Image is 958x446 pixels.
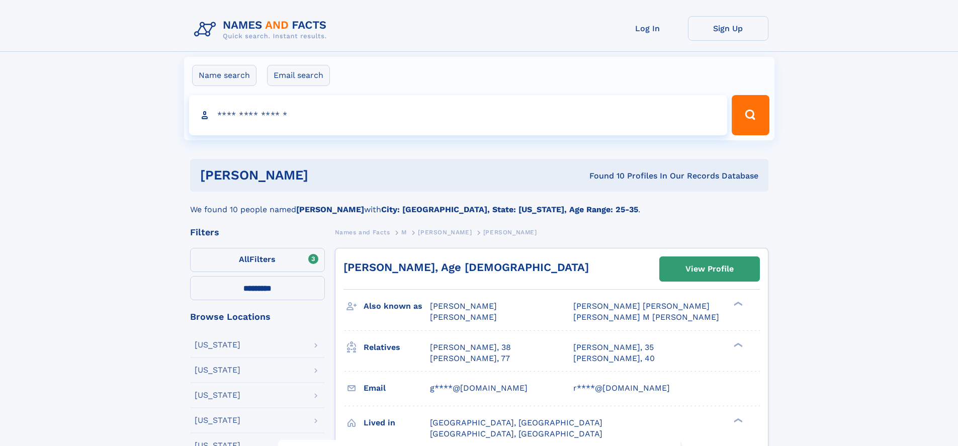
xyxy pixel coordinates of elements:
[364,380,430,397] h3: Email
[335,226,390,238] a: Names and Facts
[190,16,335,43] img: Logo Names and Facts
[430,342,511,353] a: [PERSON_NAME], 38
[192,65,256,86] label: Name search
[573,342,654,353] a: [PERSON_NAME], 35
[731,301,743,307] div: ❯
[573,301,710,311] span: [PERSON_NAME] [PERSON_NAME]
[364,298,430,315] h3: Also known as
[381,205,638,214] b: City: [GEOGRAPHIC_DATA], State: [US_STATE], Age Range: 25-35
[607,16,688,41] a: Log In
[364,414,430,431] h3: Lived in
[430,301,497,311] span: [PERSON_NAME]
[685,257,734,281] div: View Profile
[200,169,449,182] h1: [PERSON_NAME]
[239,254,249,264] span: All
[190,312,325,321] div: Browse Locations
[401,226,407,238] a: M
[688,16,768,41] a: Sign Up
[195,341,240,349] div: [US_STATE]
[195,416,240,424] div: [US_STATE]
[430,353,510,364] a: [PERSON_NAME], 77
[430,418,602,427] span: [GEOGRAPHIC_DATA], [GEOGRAPHIC_DATA]
[418,229,472,236] span: [PERSON_NAME]
[483,229,537,236] span: [PERSON_NAME]
[190,248,325,272] label: Filters
[343,261,589,274] a: [PERSON_NAME], Age [DEMOGRAPHIC_DATA]
[190,228,325,237] div: Filters
[731,341,743,348] div: ❯
[732,95,769,135] button: Search Button
[573,353,655,364] a: [PERSON_NAME], 40
[267,65,330,86] label: Email search
[195,391,240,399] div: [US_STATE]
[660,257,759,281] a: View Profile
[731,417,743,423] div: ❯
[573,312,719,322] span: [PERSON_NAME] M [PERSON_NAME]
[190,192,768,216] div: We found 10 people named with .
[364,339,430,356] h3: Relatives
[418,226,472,238] a: [PERSON_NAME]
[401,229,407,236] span: M
[449,170,758,182] div: Found 10 Profiles In Our Records Database
[430,429,602,438] span: [GEOGRAPHIC_DATA], [GEOGRAPHIC_DATA]
[430,312,497,322] span: [PERSON_NAME]
[195,366,240,374] div: [US_STATE]
[189,95,728,135] input: search input
[296,205,364,214] b: [PERSON_NAME]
